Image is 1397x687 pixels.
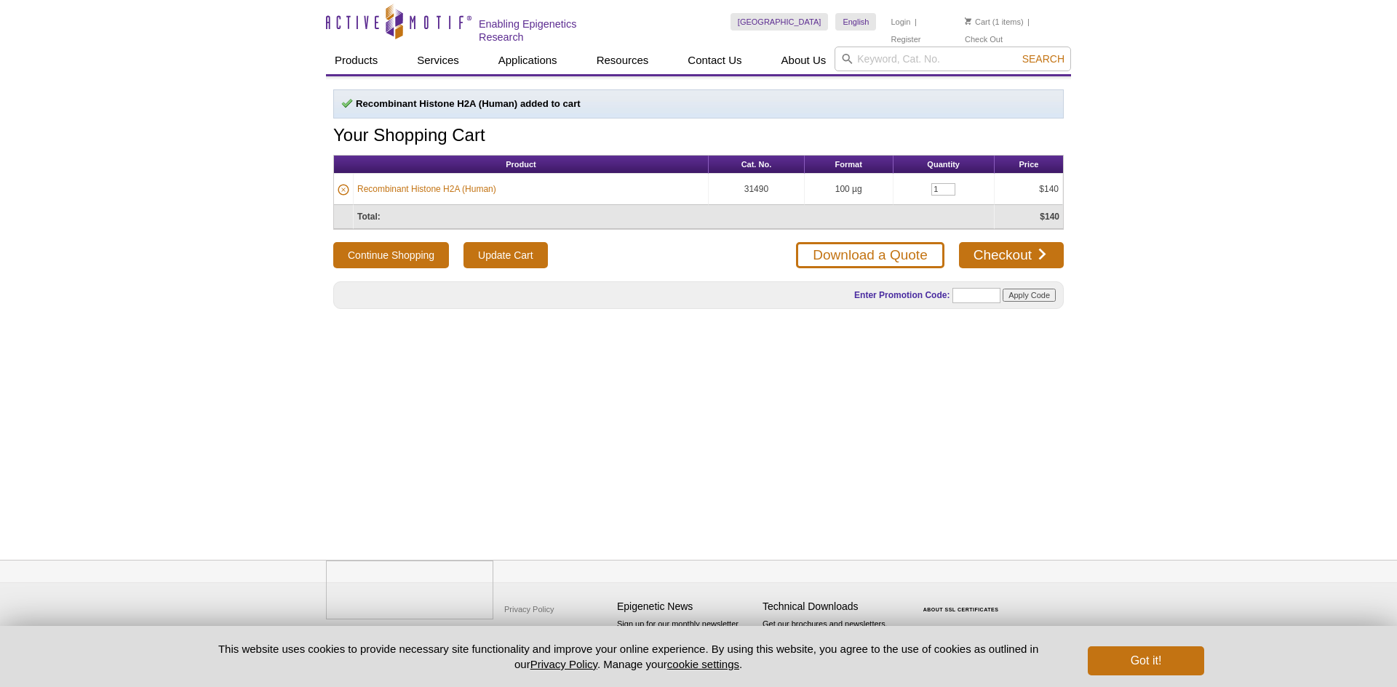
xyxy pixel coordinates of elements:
[506,160,536,169] span: Product
[617,618,755,667] p: Sign up for our monthly newsletter highlighting recent publications in the field of epigenetics.
[501,620,577,642] a: Terms & Conditions
[326,47,386,74] a: Products
[1019,160,1038,169] span: Price
[927,160,960,169] span: Quantity
[530,658,597,670] a: Privacy Policy
[1040,212,1059,222] strong: $140
[805,174,893,205] td: 100 µg
[891,34,920,44] a: Register
[915,13,917,31] li: |
[835,13,876,31] a: English
[1022,53,1064,65] span: Search
[1027,13,1030,31] li: |
[357,182,496,196] a: Recombinant Histone H2A (Human)
[326,561,493,619] img: Active Motif,
[731,13,829,31] a: [GEOGRAPHIC_DATA]
[667,658,739,670] button: cookie settings
[763,618,901,655] p: Get our brochures and newsletters, or request them by mail.
[617,600,755,613] h4: Epigenetic News
[796,242,944,268] a: Download a Quote
[479,17,624,44] h2: Enabling Epigenetics Research
[741,160,772,169] span: Cat. No.
[463,242,547,268] input: Update Cart
[679,47,750,74] a: Contact Us
[965,17,971,25] img: Your Cart
[891,17,910,27] a: Login
[341,97,1056,111] p: Recombinant Histone H2A (Human) added to cart
[501,598,557,620] a: Privacy Policy
[835,47,1071,71] input: Keyword, Cat. No.
[1018,52,1069,65] button: Search
[1003,289,1056,302] input: Apply Code
[965,13,1024,31] li: (1 items)
[333,242,449,268] button: Continue Shopping
[193,641,1064,672] p: This website uses cookies to provide necessary site functionality and improve your online experie...
[773,47,835,74] a: About Us
[965,34,1003,44] a: Check Out
[908,586,1017,618] table: Click to Verify - This site chose Symantec SSL for secure e-commerce and confidential communicati...
[959,242,1064,268] a: Checkout
[923,607,999,612] a: ABOUT SSL CERTIFICATES
[588,47,658,74] a: Resources
[490,47,566,74] a: Applications
[995,174,1063,205] td: $140
[853,290,950,300] label: Enter Promotion Code:
[357,212,381,222] strong: Total:
[763,600,901,613] h4: Technical Downloads
[333,126,1064,147] h1: Your Shopping Cart
[965,17,990,27] a: Cart
[709,174,805,205] td: 31490
[1088,646,1204,675] button: Got it!
[835,160,862,169] span: Format
[408,47,468,74] a: Services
